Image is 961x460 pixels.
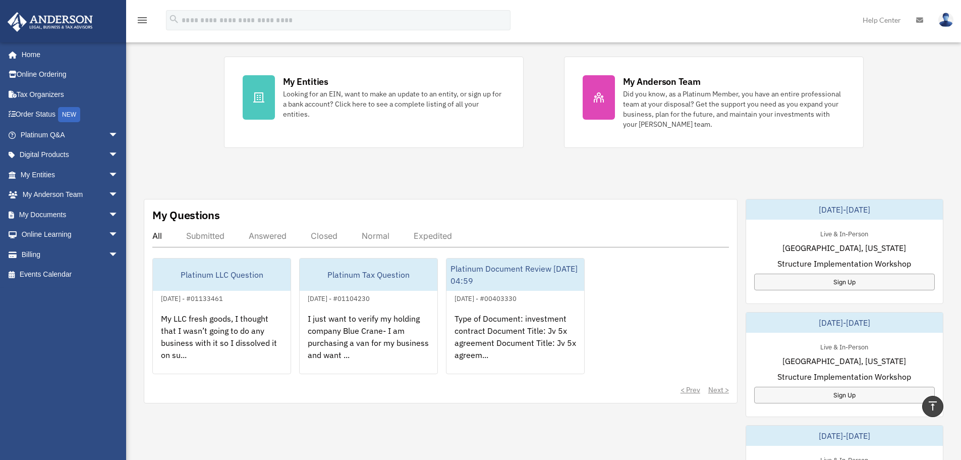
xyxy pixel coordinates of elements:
span: arrow_drop_down [108,244,129,265]
a: Sign Up [754,274,935,290]
img: Anderson Advisors Platinum Portal [5,12,96,32]
div: [DATE]-[DATE] [746,199,943,220]
span: [GEOGRAPHIC_DATA], [US_STATE] [782,242,906,254]
span: arrow_drop_down [108,145,129,166]
div: My Anderson Team [623,75,701,88]
span: Structure Implementation Workshop [777,258,911,270]
a: Events Calendar [7,265,134,285]
a: Sign Up [754,387,935,403]
a: My Entities Looking for an EIN, want to make an update to an entity, or sign up for a bank accoun... [224,57,524,148]
div: Expedited [414,231,452,241]
div: Platinum Document Review [DATE] 04:59 [446,259,584,291]
a: My Anderson Teamarrow_drop_down [7,185,134,205]
div: [DATE]-[DATE] [746,426,943,446]
a: vertical_align_top [922,396,943,417]
i: menu [136,14,148,26]
a: My Anderson Team Did you know, as a Platinum Member, you have an entire professional team at your... [564,57,864,148]
div: Type of Document: investment contract Document Title: Jv 5x agreement Document Title: Jv 5x agree... [446,304,584,383]
span: arrow_drop_down [108,165,129,185]
a: My Documentsarrow_drop_down [7,205,134,225]
a: My Entitiesarrow_drop_down [7,165,134,185]
div: Live & In-Person [812,228,876,238]
div: Looking for an EIN, want to make an update to an entity, or sign up for a bank account? Click her... [283,89,505,119]
a: Digital Productsarrow_drop_down [7,145,134,165]
span: arrow_drop_down [108,125,129,145]
span: Structure Implementation Workshop [777,371,911,383]
span: arrow_drop_down [108,225,129,245]
div: [DATE]-[DATE] [746,313,943,333]
div: Answered [249,231,287,241]
a: Billingarrow_drop_down [7,244,134,265]
a: Online Ordering [7,65,134,85]
div: Normal [362,231,389,241]
div: Live & In-Person [812,341,876,351]
span: arrow_drop_down [108,185,129,206]
i: vertical_align_top [927,400,939,412]
img: User Pic [938,13,953,27]
div: [DATE] - #01133461 [153,292,231,303]
a: menu [136,18,148,26]
div: [DATE] - #01104230 [300,292,378,303]
div: My Questions [152,208,220,223]
a: Online Learningarrow_drop_down [7,225,134,245]
a: Tax Organizers [7,84,134,105]
div: Submitted [186,231,224,241]
a: Platinum Q&Aarrow_drop_down [7,125,134,145]
div: Did you know, as a Platinum Member, you have an entire professional team at your disposal? Get th... [623,89,845,129]
a: Platinum Document Review [DATE] 04:59[DATE] - #00403330Type of Document: investment contract Docu... [446,258,585,374]
div: Platinum Tax Question [300,259,437,291]
div: My Entities [283,75,328,88]
div: Closed [311,231,337,241]
div: My LLC fresh goods, I thought that I wasn’t going to do any business with it so I dissolved it on... [153,304,291,383]
a: Platinum LLC Question[DATE] - #01133461My LLC fresh goods, I thought that I wasn’t going to do an... [152,258,291,374]
div: NEW [58,107,80,122]
a: Home [7,44,129,65]
a: Platinum Tax Question[DATE] - #01104230I just want to verify my holding company Blue Crane- I am ... [299,258,438,374]
i: search [168,14,180,25]
div: I just want to verify my holding company Blue Crane- I am purchasing a van for my business and wa... [300,304,437,383]
div: [DATE] - #00403330 [446,292,525,303]
a: Order StatusNEW [7,105,134,125]
div: Platinum LLC Question [153,259,291,291]
div: All [152,231,162,241]
span: [GEOGRAPHIC_DATA], [US_STATE] [782,355,906,367]
span: arrow_drop_down [108,205,129,225]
